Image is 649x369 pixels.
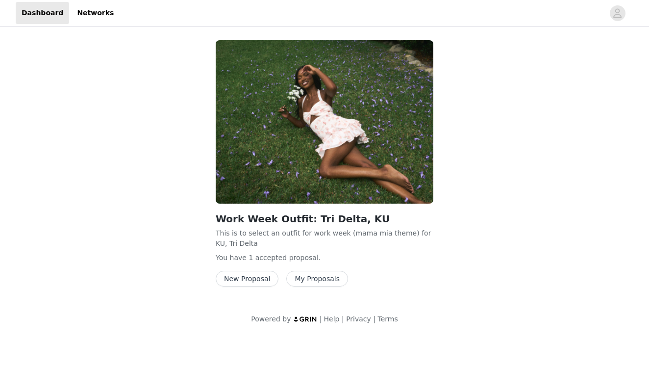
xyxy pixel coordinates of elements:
span: Powered by [251,315,291,323]
a: Terms [377,315,398,323]
img: Windsor [216,40,433,204]
img: logo [293,316,318,322]
span: | [342,315,344,323]
span: | [320,315,322,323]
p: This is to select an outfit for work week (mama mia theme) for KU, Tri Delta [216,228,433,249]
a: Privacy [346,315,371,323]
a: Help [324,315,340,323]
a: Dashboard [16,2,69,24]
h2: Work Week Outfit: Tri Delta, KU [216,211,433,226]
button: My Proposals [286,271,348,287]
p: You have 1 accepted proposal . [216,253,433,263]
a: Networks [71,2,120,24]
button: New Proposal [216,271,278,287]
span: | [373,315,375,323]
div: avatar [613,5,622,21]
